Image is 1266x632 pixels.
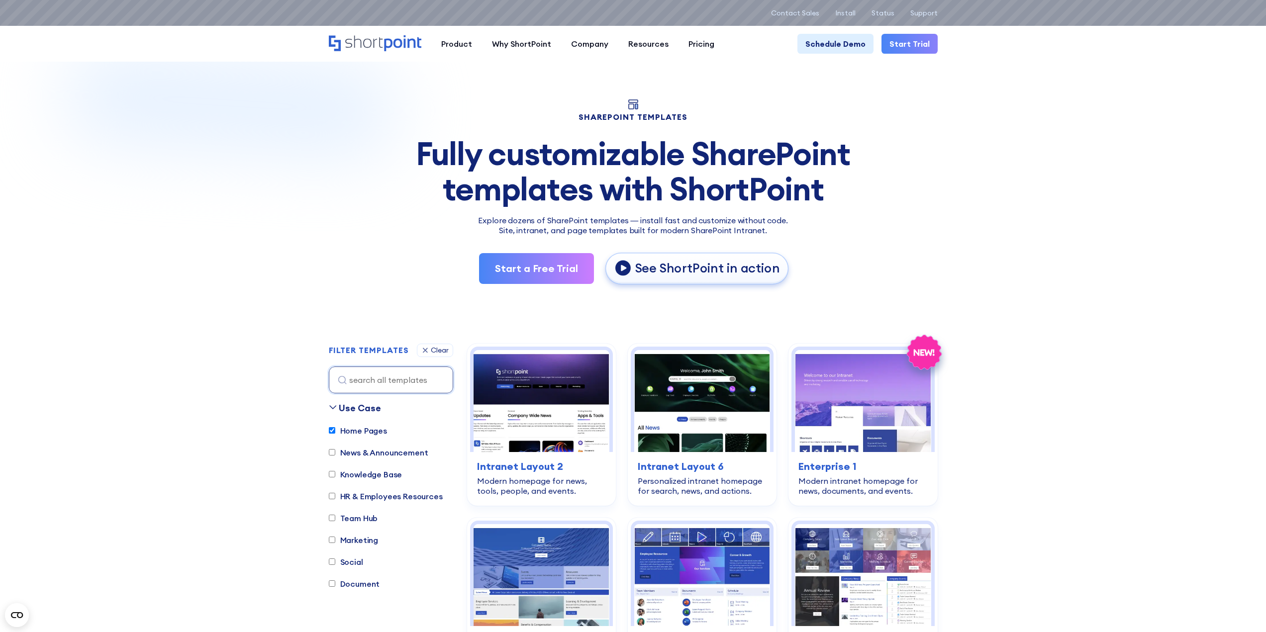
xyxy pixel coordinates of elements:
[605,253,788,284] a: open lightbox
[634,350,770,452] img: Intranet Layout 6 – SharePoint Homepage Design: Personalized intranet homepage for search, news, ...
[329,580,335,587] input: Document
[329,468,402,480] label: Knowledge Base
[5,603,29,627] button: Open CMP widget
[479,253,594,284] a: Start a Free Trial
[329,490,443,502] label: HR & Employees Resources
[467,344,616,506] a: Intranet Layout 2 – SharePoint Homepage Design: Modern homepage for news, tools, people, and even...
[482,34,561,54] a: Why ShortPoint
[329,35,421,52] a: Home
[561,34,618,54] a: Company
[795,524,931,626] img: Intranet Layout 5 – SharePoint Page Template: Action-first homepage with tiles, news, docs, sched...
[329,471,335,477] input: Knowledge Base
[329,214,938,226] p: Explore dozens of SharePoint templates — install fast and customize without code.
[477,476,606,496] div: Modern homepage for news, tools, people, and events.
[329,226,938,235] h2: Site, intranet, and page templates built for modern SharePoint Intranet.
[339,401,381,415] div: Use Case
[910,9,938,17] a: Support
[771,9,819,17] a: Contact Sales
[638,459,767,474] h3: Intranet Layout 6
[1087,517,1266,632] iframe: Chat Widget
[635,260,779,276] p: See ShortPoint in action
[881,34,938,54] a: Start Trial
[329,366,453,393] input: search all templates
[329,346,409,354] div: FILTER TEMPLATES
[329,537,335,543] input: Marketing
[431,34,482,54] a: Product
[329,558,335,565] input: Social
[477,459,606,474] h3: Intranet Layout 2
[618,34,679,54] a: Resources
[329,427,335,434] input: Home Pages
[474,350,609,452] img: Intranet Layout 2 – SharePoint Homepage Design: Modern homepage for news, tools, people, and events.
[329,512,378,524] label: Team Hub
[329,447,428,458] label: News & Announcement
[329,556,363,568] label: Social
[329,493,335,499] input: HR & Employees Resources
[329,113,938,120] h1: SHAREPOINT TEMPLATES
[634,524,770,626] img: Intranet Layout 4 – Intranet Page Template: Centralize resources, documents, schedules, and emplo...
[329,136,938,206] div: Fully customizable SharePoint templates with ShortPoint
[329,534,379,546] label: Marketing
[679,34,724,54] a: Pricing
[628,38,669,50] div: Resources
[492,38,551,50] div: Why ShortPoint
[638,476,767,496] div: Personalized intranet homepage for search, news, and actions.
[835,9,856,17] a: Install
[441,38,472,50] div: Product
[431,347,449,354] div: Clear
[797,34,874,54] a: Schedule Demo
[788,344,937,506] a: Enterprise 1 – SharePoint Homepage Design: Modern intranet homepage for news, documents, and even...
[628,344,777,506] a: Intranet Layout 6 – SharePoint Homepage Design: Personalized intranet homepage for search, news, ...
[329,425,387,437] label: Home Pages
[688,38,714,50] div: Pricing
[795,350,931,452] img: Enterprise 1 – SharePoint Homepage Design: Modern intranet homepage for news, documents, and events.
[329,578,380,590] label: Document
[872,9,894,17] a: Status
[571,38,608,50] div: Company
[329,449,335,455] input: News & Announcement
[798,476,927,496] div: Modern intranet homepage for news, documents, and events.
[474,524,609,626] img: Intranet Layout 3 – SharePoint Homepage Template: Homepage that surfaces news, services, events, ...
[329,515,335,521] input: Team Hub
[798,459,927,474] h3: Enterprise 1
